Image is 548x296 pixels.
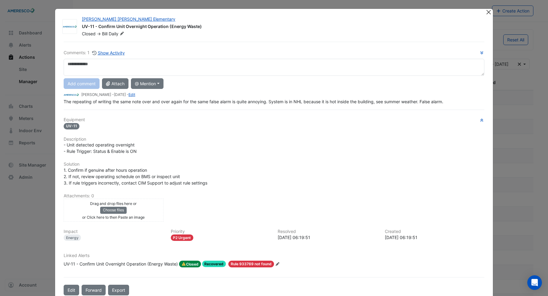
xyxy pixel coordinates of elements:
[64,92,79,98] img: Ameresco
[64,234,81,241] div: Energy
[64,117,484,122] h6: Equipment
[64,253,484,258] h6: Linked Alerts
[64,167,207,185] span: 1. Confirm if genuine after hours operation 2. If not, review operating schedule on BMS or inspec...
[81,92,135,97] small: [PERSON_NAME] - -
[82,23,478,31] div: UV-11 - Confirm Unit Overnight Operation (Energy Waste)
[485,9,492,15] button: Close
[97,31,101,36] span: ->
[278,234,378,241] div: [DATE] 06:19:51
[82,31,96,36] span: Closed
[64,137,484,142] h6: Description
[228,261,274,267] span: Rule 933769 not found
[171,229,271,234] h6: Priority
[64,123,79,129] span: UV-11
[64,229,163,234] h6: Impact
[64,285,79,295] button: Edit
[82,215,145,220] small: or Click here to then Paste an image
[82,285,106,295] button: Forward
[64,261,178,267] div: UV-11 - Confirm Unit Overnight Operation (Energy Waste)
[92,49,125,56] button: Show Activity
[90,201,137,206] small: Drag and drop files here or
[278,229,378,234] h6: Resolved
[171,234,194,241] div: P2 Urgent
[527,275,542,290] div: Open Intercom Messenger
[82,16,175,22] a: [PERSON_NAME] [PERSON_NAME] Elementary
[63,24,77,30] img: Ameresco
[128,92,135,97] a: Edit
[64,99,443,104] span: The repeating of writing the same note over and over again for the same false alarm is quite anno...
[108,285,129,295] a: Export
[202,261,226,267] span: Recovered
[102,78,128,89] button: Attach
[275,262,280,266] fa-icon: Edit Linked Alerts
[64,162,484,167] h6: Solution
[131,78,163,89] button: @ Mention
[179,261,201,267] span: Closed
[385,229,485,234] h6: Created
[64,193,484,199] h6: Attachments: 0
[385,234,485,241] div: [DATE] 06:19:51
[109,31,125,37] span: Daily
[114,92,126,97] span: 2025-07-16 06:19:51
[64,142,137,154] span: - Unit detected operating overnight - Rule Trigger: Status & Enable is ON
[64,49,125,56] div: Comments: 1
[102,31,107,36] span: Bill
[100,207,127,213] button: Choose files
